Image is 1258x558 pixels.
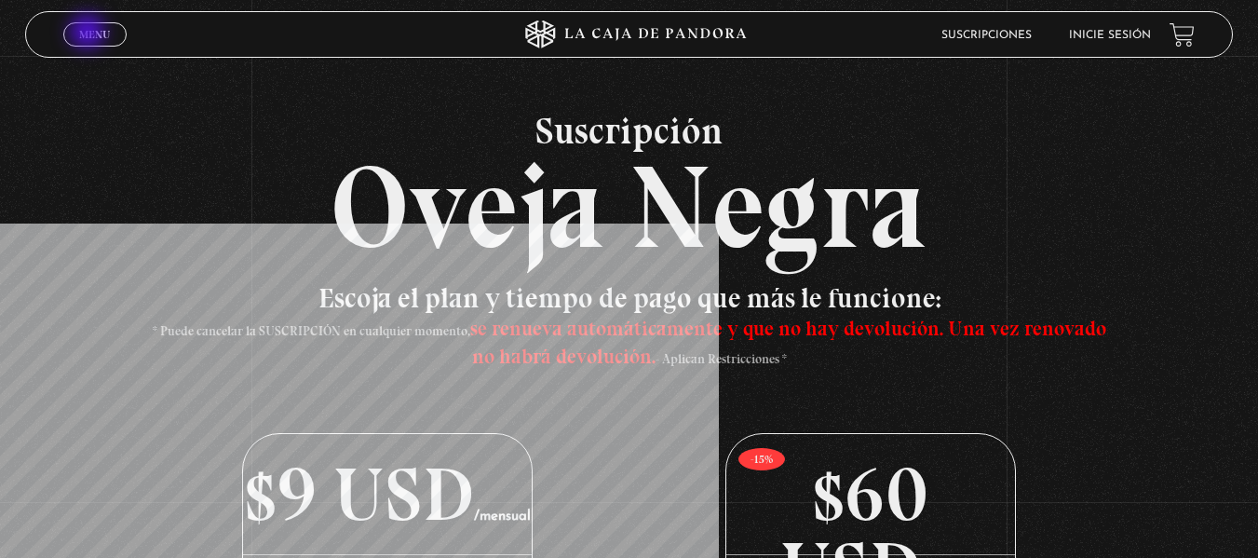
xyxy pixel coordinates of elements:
[243,434,531,555] p: $9 USD
[73,45,116,58] span: Cerrar
[941,30,1032,41] a: Suscripciones
[1069,30,1151,41] a: Inicie sesión
[1170,21,1195,47] a: View your shopping cart
[79,29,110,40] span: Menu
[146,284,1113,368] h3: Escoja el plan y tiempo de pago que más le funcione:
[25,112,1233,149] span: Suscripción
[474,510,531,524] span: /mensual
[153,323,1106,367] span: * Puede cancelar la SUSCRIPCIÓN en cualquier momento, - Aplican Restricciones *
[470,316,1106,369] span: se renueva automáticamente y que no hay devolución. Una vez renovado no habrá devolución.
[726,434,1014,555] p: $60 USD
[25,112,1233,265] h2: Oveja Negra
